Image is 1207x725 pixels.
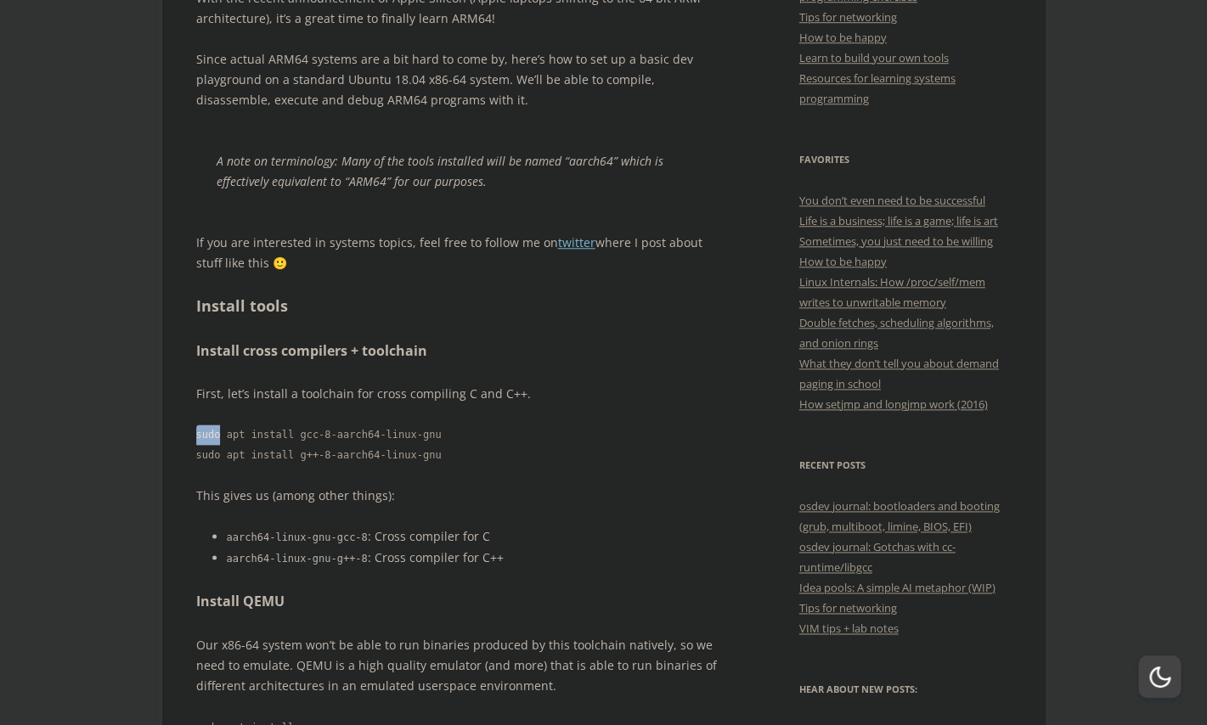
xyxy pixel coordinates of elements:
[196,589,727,615] h3: Install QEMU
[799,9,897,25] a: Tips for networking
[227,526,727,548] li: : Cross compiler for C
[799,539,956,575] a: osdev journal: Gotchas with cc-runtime/libgcc
[799,193,985,208] a: You don’t even need to be successful
[217,151,707,192] p: A note on terminology: Many of the tools installed will be named “aarch64” which is effectively e...
[227,553,368,565] code: aarch64-linux-gnu-g++-8
[196,635,727,696] p: Our x86-64 system won’t be able to run binaries produced by this toolchain natively, so we need t...
[227,531,368,543] code: aarch64-linux-gnu-gcc-8
[799,30,887,45] a: How to be happy
[799,580,995,595] a: Idea pools: A simple AI metaphor (WIP)
[799,50,949,65] a: Learn to build your own tools
[196,384,727,404] p: First, let’s install a toolchain for cross compiling C and C++.
[799,396,988,412] a: How setjmp and longjmp work (2016)
[799,498,1000,534] a: osdev journal: bootloaders and booting (grub, multiboot, limine, BIOS, EFI)
[196,49,727,110] p: Since actual ARM64 systems are a bit hard to come by, here’s how to set up a basic dev playground...
[799,254,887,269] a: How to be happy
[799,274,985,310] a: Linux Internals: How /proc/self/mem writes to unwritable memory
[799,679,1012,700] h3: Hear about new posts:
[227,548,727,569] li: : Cross compiler for C++
[799,233,993,249] a: Sometimes, you just need to be willing
[196,486,727,506] p: This gives us (among other things):
[799,356,999,391] a: What they don’t tell you about demand paging in school
[799,600,897,615] a: Tips for networking
[799,149,1012,170] h3: Favorites
[196,294,727,318] h2: Install tools
[799,213,998,228] a: Life is a business; life is a game; life is art
[196,233,727,273] p: If you are interested in systems topics, feel free to follow me on where I post about stuff like ...
[196,339,727,364] h3: Install cross compilers + toolchain
[558,234,595,250] a: twitter
[799,70,956,106] a: Resources for learning systems programming
[196,424,727,465] code: sudo apt install gcc-8-aarch64-linux-gnu sudo apt install g++-8-aarch64-linux-gnu
[799,315,994,351] a: Double fetches, scheduling algorithms, and onion rings
[799,455,1012,475] h3: Recent Posts
[799,621,899,636] a: VIM tips + lab notes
